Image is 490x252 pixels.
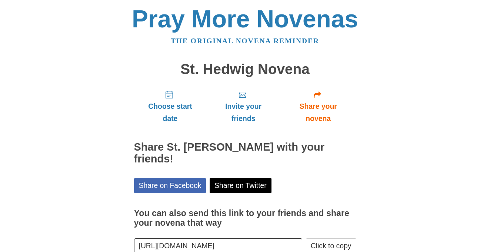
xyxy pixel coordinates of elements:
[280,84,356,128] a: Share your novena
[134,61,356,77] h1: St. Hedwig Novena
[210,178,271,193] a: Share on Twitter
[134,141,356,165] h2: Share St. [PERSON_NAME] with your friends!
[132,5,358,33] a: Pray More Novenas
[141,100,199,125] span: Choose start date
[288,100,349,125] span: Share your novena
[134,178,206,193] a: Share on Facebook
[171,37,319,45] a: The original novena reminder
[134,84,207,128] a: Choose start date
[134,209,356,228] h3: You can also send this link to your friends and share your novena that way
[214,100,273,125] span: Invite your friends
[206,84,280,128] a: Invite your friends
